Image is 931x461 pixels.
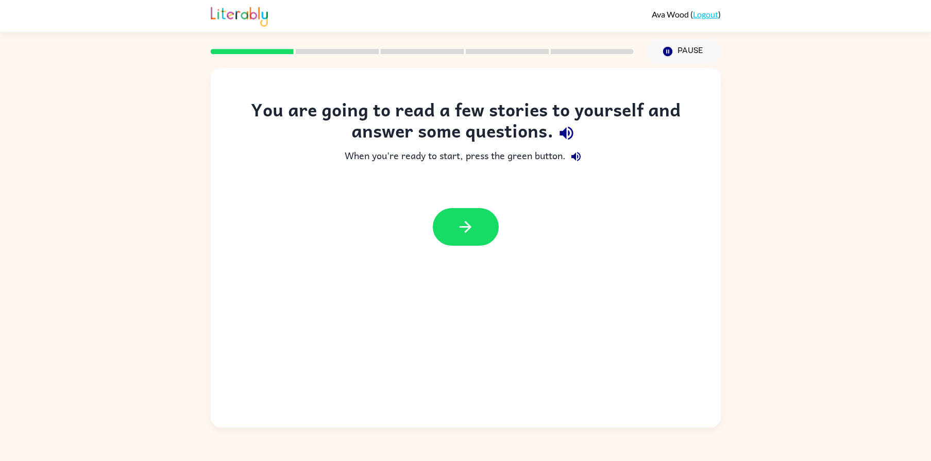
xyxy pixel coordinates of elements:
[652,9,721,19] div: ( )
[231,146,700,167] div: When you're ready to start, press the green button.
[693,9,718,19] a: Logout
[646,40,721,63] button: Pause
[211,4,268,27] img: Literably
[652,9,690,19] span: Ava Wood
[231,99,700,146] div: You are going to read a few stories to yourself and answer some questions.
